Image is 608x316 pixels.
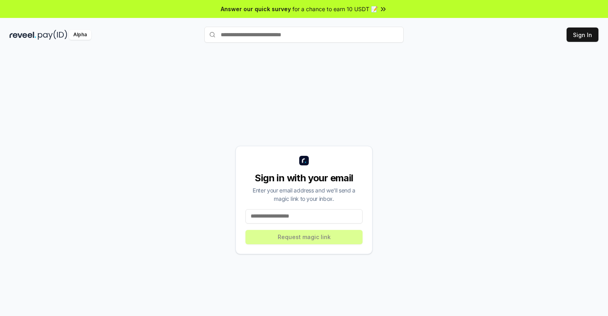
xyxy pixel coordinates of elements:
[299,156,309,165] img: logo_small
[245,172,363,184] div: Sign in with your email
[38,30,67,40] img: pay_id
[245,186,363,203] div: Enter your email address and we’ll send a magic link to your inbox.
[221,5,291,13] span: Answer our quick survey
[567,27,598,42] button: Sign In
[69,30,91,40] div: Alpha
[10,30,36,40] img: reveel_dark
[292,5,378,13] span: for a chance to earn 10 USDT 📝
